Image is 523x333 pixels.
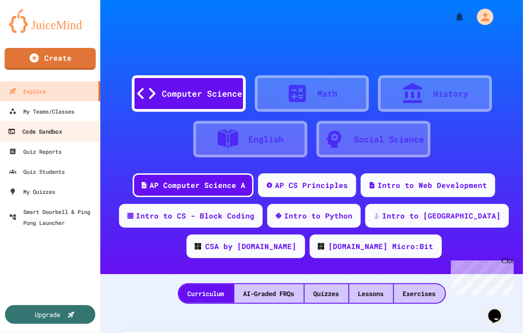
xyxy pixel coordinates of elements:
[9,9,91,33] img: logo-orange.svg
[179,284,233,303] div: Curriculum
[485,297,514,324] iframe: chat widget
[4,4,63,58] div: Chat with us now!Close
[437,9,467,25] div: My Notifications
[35,310,61,319] div: Upgrade
[378,180,487,191] div: Intro to Web Development
[206,241,297,252] div: CSA by [DOMAIN_NAME]
[9,86,46,97] div: Explore
[467,6,496,27] div: My Account
[9,146,62,157] div: Quiz Reports
[275,180,348,191] div: AP CS Principles
[8,126,62,137] div: Code Sandbox
[433,88,468,100] div: History
[9,106,74,117] div: My Teams/Classes
[349,284,393,303] div: Lessons
[234,284,304,303] div: AI-Graded FRQs
[162,88,243,100] div: Computer Science
[447,257,514,296] iframe: chat widget
[318,88,338,100] div: Math
[284,210,352,221] div: Intro to Python
[9,206,97,228] div: Smart Doorbell & Ping Pong Launcher
[382,210,501,221] div: Intro to [GEOGRAPHIC_DATA]
[5,48,96,70] a: Create
[318,243,324,250] img: CODE_logo_RGB.png
[305,284,348,303] div: Quizzes
[136,210,254,221] div: Intro to CS - Block Coding
[9,186,55,197] div: My Quizzes
[195,243,201,250] img: CODE_logo_RGB.png
[150,180,245,191] div: AP Computer Science A
[249,133,284,146] div: English
[394,284,445,303] div: Exercises
[9,166,65,177] div: Quiz Students
[329,241,434,252] div: [DOMAIN_NAME] Micro:Bit
[354,133,425,146] div: Social Science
